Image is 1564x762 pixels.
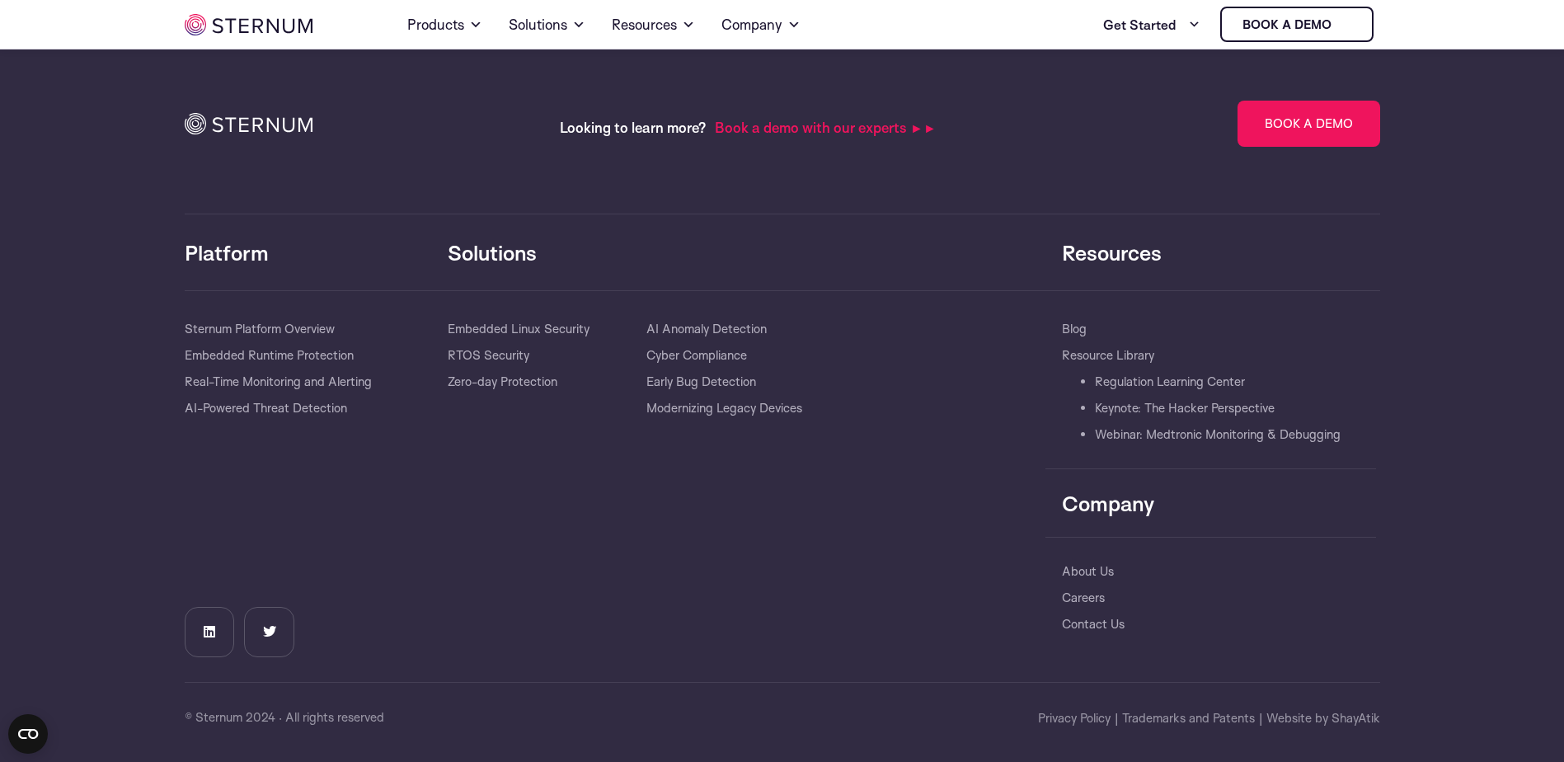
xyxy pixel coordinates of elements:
[1062,342,1154,369] a: Resource Library
[560,119,707,136] span: Looking to learn more?
[646,395,802,421] a: Modernizing Legacy Devices
[448,239,1045,266] h3: Solutions
[185,14,312,35] img: sternum iot
[1115,708,1255,728] a: | Trademarks and Patents
[1238,101,1380,147] a: Book a Demo
[1062,490,1376,516] h3: Company
[8,714,48,754] button: Open CMP widget
[448,316,589,342] a: Embedded Linux Security
[1038,708,1111,728] a: Privacy Policy
[185,239,448,266] h3: Platform
[1103,8,1200,41] a: Get Started
[185,113,312,134] img: icon
[185,395,347,421] a: AI-Powered Threat Detection
[509,2,585,48] a: Solutions
[721,2,801,48] a: Company
[1062,585,1105,611] a: Careers
[448,369,557,395] a: Zero-day Protection
[1095,369,1245,395] a: Regulation Learning Center
[185,342,354,369] a: Embedded Runtime Protection
[185,316,335,342] a: Sternum Platform Overview
[448,342,529,369] a: RTOS Security
[715,119,937,136] span: Book a demo with our experts ►►
[185,369,372,395] a: Real-Time Monitoring and Alerting
[612,2,695,48] a: Resources
[1220,7,1374,42] a: Book a demo
[1062,558,1114,585] a: About Us
[1095,421,1341,448] a: Webinar: Medtronic Monitoring & Debugging
[1062,611,1125,637] a: Contact Us
[646,369,756,395] a: Early Bug Detection
[1062,239,1376,266] h3: Resources
[1338,18,1351,31] img: sternum iot
[185,708,782,727] p: © Sternum 2024 · All rights reserved
[646,316,767,342] a: AI Anomaly Detection
[407,2,482,48] a: Products
[1062,316,1087,342] a: Blog
[1259,708,1380,728] a: | Website by ShayAtik
[1095,395,1275,421] a: Keynote: The Hacker Perspective
[646,342,747,369] a: Cyber Compliance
